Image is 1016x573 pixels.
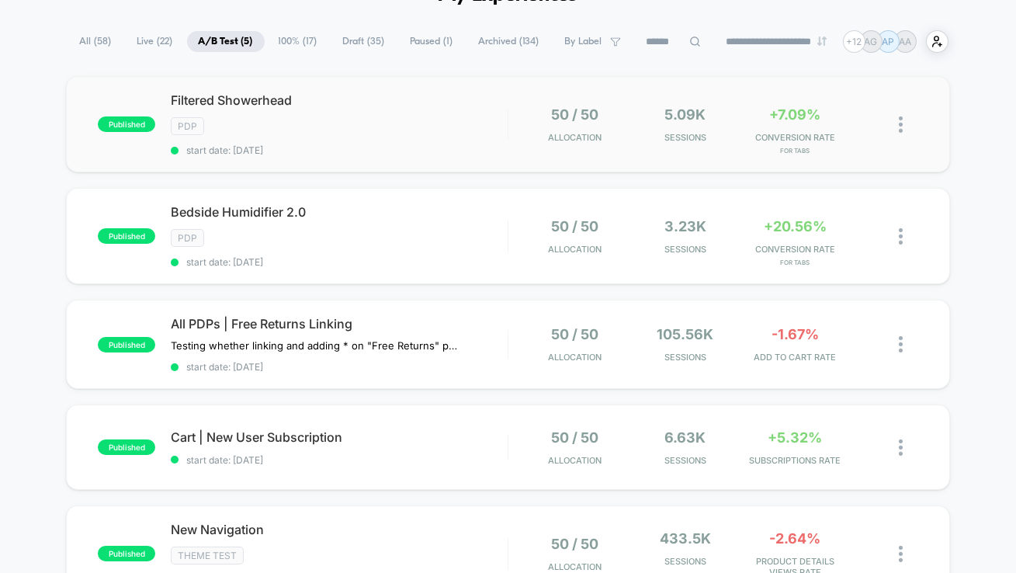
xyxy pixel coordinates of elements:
span: 50 / 50 [552,536,599,552]
span: A/B Test ( 5 ) [187,31,265,52]
img: end [817,36,827,46]
span: +7.09% [769,106,820,123]
span: Allocation [549,561,602,572]
span: Cart | New User Subscription [171,429,508,445]
span: 433.5k [660,530,711,547]
span: Paused ( 1 ) [399,31,465,52]
span: 5.09k [664,106,706,123]
span: published [98,337,155,352]
span: published [98,228,155,244]
span: 3.23k [664,218,706,234]
span: published [98,116,155,132]
img: close [899,336,903,352]
span: CONVERSION RATE [744,244,847,255]
span: ADD TO CART RATE [744,352,847,363]
span: All ( 58 ) [68,31,123,52]
span: Sessions [634,455,737,466]
span: for Tabs [744,147,847,155]
span: Theme Test [171,547,244,564]
img: close [899,116,903,133]
span: PDP [171,117,204,135]
span: start date: [DATE] [171,256,508,268]
span: Allocation [549,132,602,143]
span: 50 / 50 [552,429,599,446]
p: AA [899,36,911,47]
span: -1.67% [772,326,819,342]
span: 105.56k [657,326,713,342]
span: Draft ( 35 ) [331,31,397,52]
img: close [899,439,903,456]
span: +5.32% [768,429,822,446]
span: Allocation [549,455,602,466]
div: + 12 [843,30,865,53]
span: published [98,546,155,561]
span: 50 / 50 [552,218,599,234]
span: SUBSCRIPTIONS RATE [744,455,847,466]
span: start date: [DATE] [171,361,508,373]
span: Bedside Humidifier 2.0 [171,204,508,220]
span: 100% ( 17 ) [267,31,329,52]
span: published [98,439,155,455]
span: Archived ( 134 ) [467,31,551,52]
span: Filtered Showerhead [171,92,508,108]
span: start date: [DATE] [171,144,508,156]
span: Allocation [549,244,602,255]
span: for Tabs [744,259,847,266]
span: Sessions [634,556,737,567]
span: CONVERSION RATE [744,132,847,143]
img: close [899,546,903,562]
span: 6.63k [664,429,706,446]
span: New Navigation [171,522,508,537]
span: Sessions [634,352,737,363]
span: By Label [565,36,602,47]
span: start date: [DATE] [171,454,508,466]
span: PDP [171,229,204,247]
span: 50 / 50 [552,326,599,342]
span: Sessions [634,244,737,255]
span: Testing whether linking and adding * on "Free Returns" plays a role in ATC Rate & CVR [171,339,459,352]
span: -2.64% [769,530,820,547]
span: Allocation [549,352,602,363]
span: 50 / 50 [552,106,599,123]
span: Live ( 22 ) [126,31,185,52]
p: AG [865,36,878,47]
span: +20.56% [764,218,827,234]
p: AP [882,36,894,47]
img: close [899,228,903,245]
span: Sessions [634,132,737,143]
span: All PDPs | Free Returns Linking [171,316,508,332]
